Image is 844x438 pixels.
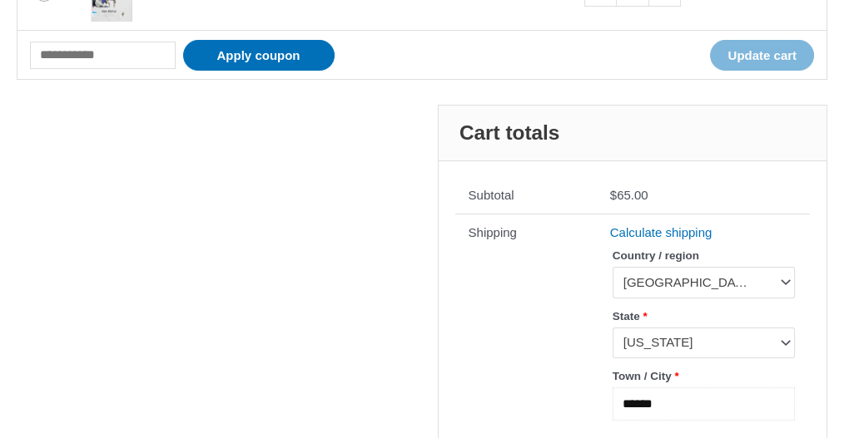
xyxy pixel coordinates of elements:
[613,365,795,387] label: Town / City
[455,178,597,214] th: Subtotal
[613,267,795,298] span: United States (US)
[710,40,814,71] button: Update cart
[613,305,795,327] label: State
[183,40,335,71] button: Apply coupon
[623,274,769,291] span: United States (US)
[613,244,795,267] label: Country / region
[610,188,648,202] bdi: 65.00
[613,327,795,358] span: New York
[610,188,617,202] span: $
[610,225,712,239] a: Calculate shipping
[439,106,827,161] h2: Cart totals
[623,334,769,351] span: New York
